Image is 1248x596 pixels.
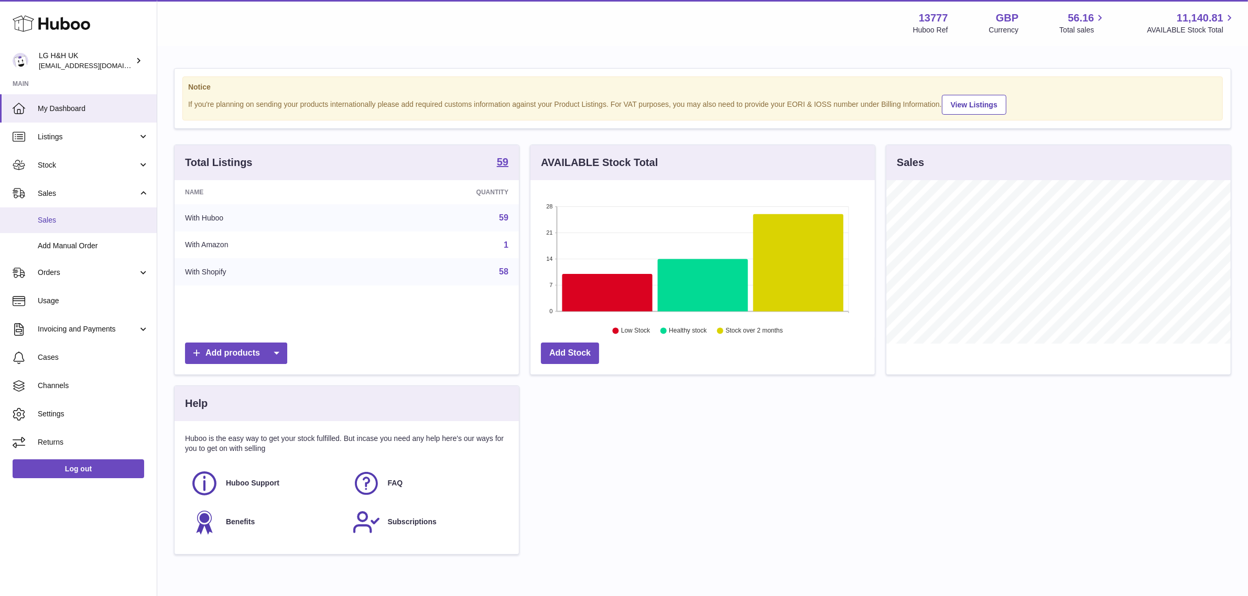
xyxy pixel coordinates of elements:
[185,434,508,454] p: Huboo is the easy way to get your stock fulfilled. But incase you need any help here's our ways f...
[38,241,149,251] span: Add Manual Order
[38,296,149,306] span: Usage
[352,508,504,536] a: Subscriptions
[38,132,138,142] span: Listings
[1147,11,1235,35] a: 11,140.81 AVAILABLE Stock Total
[38,352,149,362] span: Cases
[38,104,149,114] span: My Dashboard
[504,240,508,249] a: 1
[175,258,363,285] td: With Shopify
[497,157,508,167] strong: 59
[541,156,658,170] h3: AVAILABLE Stock Total
[38,189,138,198] span: Sales
[226,478,279,488] span: Huboo Support
[1059,25,1106,35] span: Total sales
[185,156,253,170] h3: Total Listings
[39,51,133,71] div: LG H&H UK
[1177,11,1223,25] span: 11,140.81
[942,95,1006,115] a: View Listings
[175,231,363,259] td: With Amazon
[1059,11,1106,35] a: 56.16 Total sales
[549,308,552,314] text: 0
[363,180,519,204] th: Quantity
[919,11,948,25] strong: 13777
[38,381,149,391] span: Channels
[190,508,342,536] a: Benefits
[13,53,28,69] img: veechen@lghnh.co.uk
[546,229,552,236] text: 21
[1068,11,1094,25] span: 56.16
[39,61,154,70] span: [EMAIL_ADDRESS][DOMAIN_NAME]
[188,82,1217,92] strong: Notice
[175,180,363,204] th: Name
[38,437,149,447] span: Returns
[996,11,1018,25] strong: GBP
[541,343,599,364] a: Add Stock
[38,160,138,170] span: Stock
[188,93,1217,115] div: If you're planning on sending your products internationally please add required customs informati...
[352,469,504,498] a: FAQ
[669,327,707,335] text: Healthy stock
[185,396,208,411] h3: Help
[388,517,437,527] span: Subscriptions
[13,459,144,478] a: Log out
[38,324,138,334] span: Invoicing and Payments
[499,213,508,222] a: 59
[38,215,149,225] span: Sales
[621,327,650,335] text: Low Stock
[388,478,403,488] span: FAQ
[175,204,363,231] td: With Huboo
[499,267,508,276] a: 58
[497,157,508,169] a: 59
[546,256,552,262] text: 14
[38,268,138,278] span: Orders
[190,469,342,498] a: Huboo Support
[725,327,783,335] text: Stock over 2 months
[1147,25,1235,35] span: AVAILABLE Stock Total
[549,282,552,288] text: 7
[897,156,924,170] h3: Sales
[989,25,1019,35] div: Currency
[546,203,552,209] text: 28
[913,25,948,35] div: Huboo Ref
[38,409,149,419] span: Settings
[226,517,255,527] span: Benefits
[185,343,287,364] a: Add products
